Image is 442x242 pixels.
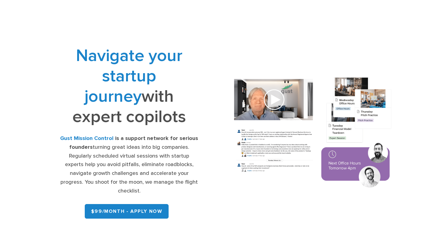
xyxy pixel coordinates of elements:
[60,135,114,141] strong: Gust Mission Control
[85,204,169,219] a: $99/month - APPLY NOW
[59,134,199,196] div: turning great ideas into big companies. Regularly scheduled virtual sessions with startup experts...
[226,71,400,196] img: Composition of calendar events, a video call presentation, and chat rooms
[69,135,198,150] strong: is a support network for serious founders
[59,46,199,127] h1: with expert copilots
[76,46,182,107] span: Navigate your startup journey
